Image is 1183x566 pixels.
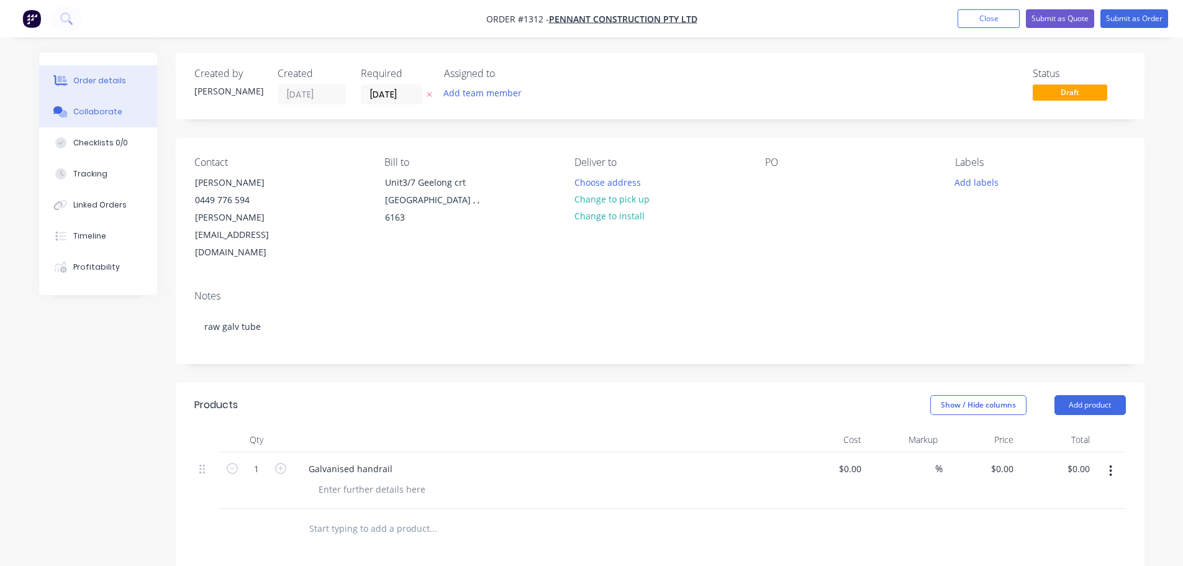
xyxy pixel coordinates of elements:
[444,84,528,101] button: Add team member
[444,68,568,80] div: Assigned to
[73,199,127,211] div: Linked Orders
[39,221,157,252] button: Timeline
[194,68,263,80] div: Created by
[791,427,867,452] div: Cost
[39,189,157,221] button: Linked Orders
[374,173,499,227] div: Unit3/7 Geelong crt[GEOGRAPHIC_DATA] , , 6163
[1033,84,1107,100] span: Draft
[385,174,488,191] div: Unit3/7 Geelong crt
[194,84,263,98] div: [PERSON_NAME]
[39,96,157,127] button: Collaborate
[194,290,1126,302] div: Notes
[39,65,157,96] button: Order details
[73,262,120,273] div: Profitability
[1018,427,1095,452] div: Total
[73,75,126,86] div: Order details
[278,68,346,80] div: Created
[309,516,557,541] input: Start typing to add a product...
[195,191,298,209] div: 0449 776 594
[1026,9,1094,28] button: Submit as Quote
[943,427,1019,452] div: Price
[39,127,157,158] button: Checklists 0/0
[195,174,298,191] div: [PERSON_NAME]
[1100,9,1168,28] button: Submit as Order
[73,106,122,117] div: Collaborate
[39,158,157,189] button: Tracking
[437,84,528,101] button: Add team member
[195,209,298,261] div: [PERSON_NAME][EMAIL_ADDRESS][DOMAIN_NAME]
[384,157,555,168] div: Bill to
[568,208,651,224] button: Change to install
[574,157,745,168] div: Deliver to
[219,427,294,452] div: Qty
[930,395,1027,415] button: Show / Hide columns
[361,68,429,80] div: Required
[935,462,943,476] span: %
[299,460,402,478] div: Galvanised handrail
[194,157,365,168] div: Contact
[549,13,697,25] a: Pennant Construction PTY LTD
[39,252,157,283] button: Profitability
[1054,395,1126,415] button: Add product
[765,157,935,168] div: PO
[22,9,41,28] img: Factory
[568,173,647,190] button: Choose address
[948,173,1005,190] button: Add labels
[958,9,1020,28] button: Close
[486,13,549,25] span: Order #1312 -
[955,157,1125,168] div: Labels
[194,398,238,413] div: Products
[568,191,656,208] button: Change to pick up
[385,191,488,226] div: [GEOGRAPHIC_DATA] , , 6163
[1033,68,1126,80] div: Status
[194,308,1126,345] div: raw galv tube
[184,173,309,262] div: [PERSON_NAME]0449 776 594[PERSON_NAME][EMAIL_ADDRESS][DOMAIN_NAME]
[73,231,106,242] div: Timeline
[73,137,128,148] div: Checklists 0/0
[73,168,107,180] div: Tracking
[866,427,943,452] div: Markup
